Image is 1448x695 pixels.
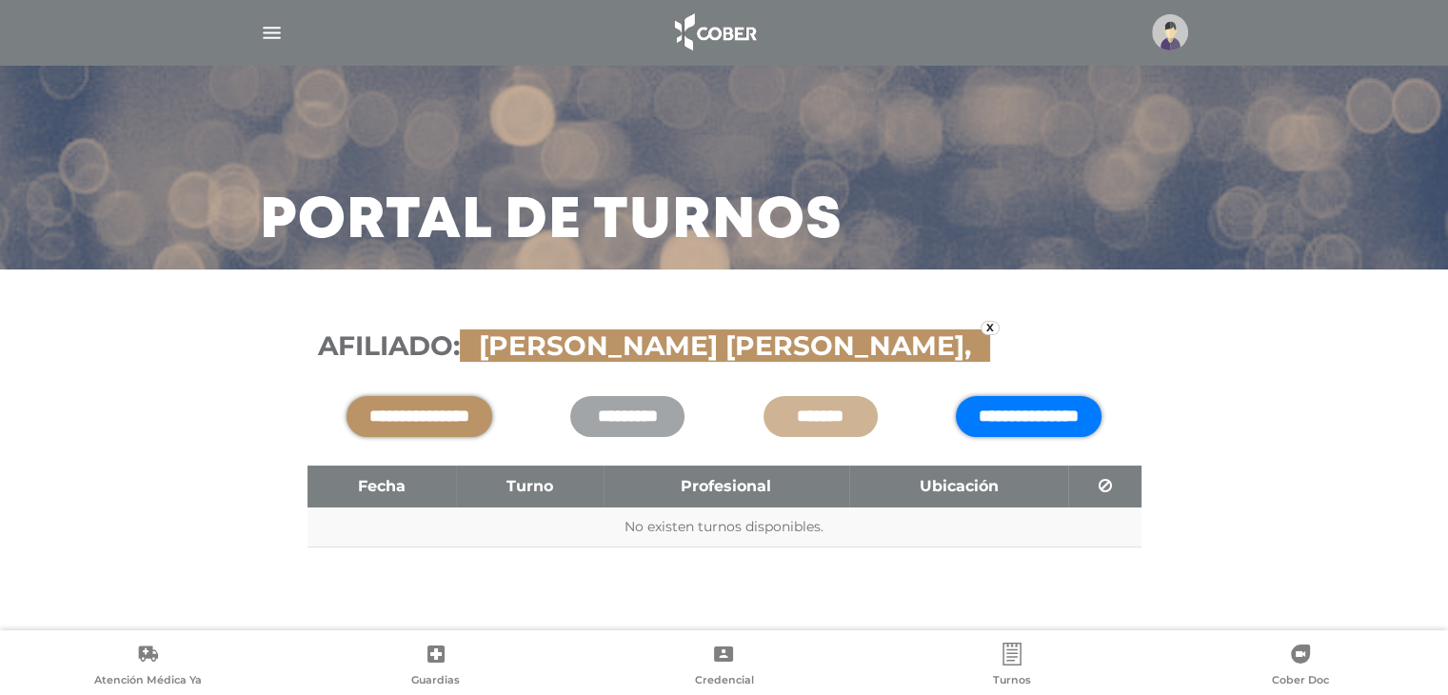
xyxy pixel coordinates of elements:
a: Credencial [580,643,868,691]
span: Credencial [694,673,753,690]
th: Ubicación [849,466,1069,507]
img: Cober_menu-lines-white.svg [260,21,284,45]
span: Cober Doc [1272,673,1329,690]
img: logo_cober_home-white.png [664,10,764,55]
h3: Portal de turnos [260,197,843,247]
a: Guardias [292,643,581,691]
span: Guardias [411,673,460,690]
th: Fecha [307,466,457,507]
h3: Afiliado: [318,330,1131,363]
th: Turno [456,466,604,507]
span: Turnos [993,673,1031,690]
span: Atención Médica Ya [94,673,202,690]
span: [PERSON_NAME] [PERSON_NAME], [469,329,981,362]
th: Profesional [604,466,849,507]
a: Turnos [868,643,1157,691]
a: Cober Doc [1156,643,1444,691]
a: x [981,321,1000,335]
td: No existen turnos disponibles. [307,507,1141,547]
img: profile-placeholder.svg [1152,14,1188,50]
a: Atención Médica Ya [4,643,292,691]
